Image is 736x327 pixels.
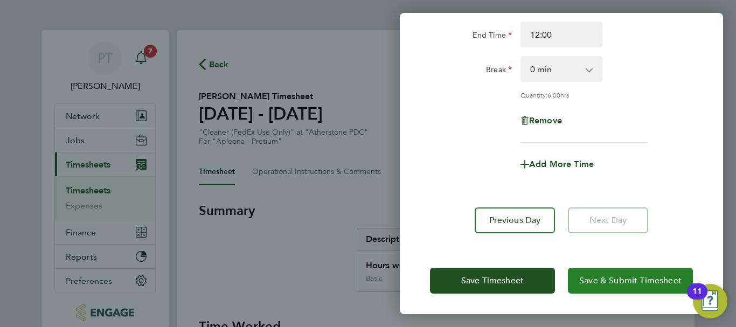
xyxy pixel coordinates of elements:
input: E.g. 18:00 [520,22,602,47]
span: Save Timesheet [461,275,524,286]
button: Save Timesheet [430,268,555,294]
span: 6.00 [547,91,560,99]
span: Remove [529,115,562,126]
div: Quantity: hrs [520,91,648,99]
button: Remove [520,116,562,125]
button: Add More Time [520,160,594,169]
label: End Time [473,30,512,43]
div: 11 [692,291,702,305]
span: Previous Day [489,215,541,226]
button: Previous Day [475,207,555,233]
button: Open Resource Center, 11 new notifications [693,284,727,318]
span: Add More Time [529,159,594,169]
button: Save & Submit Timesheet [568,268,693,294]
span: Save & Submit Timesheet [579,275,682,286]
label: Break [486,65,512,78]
